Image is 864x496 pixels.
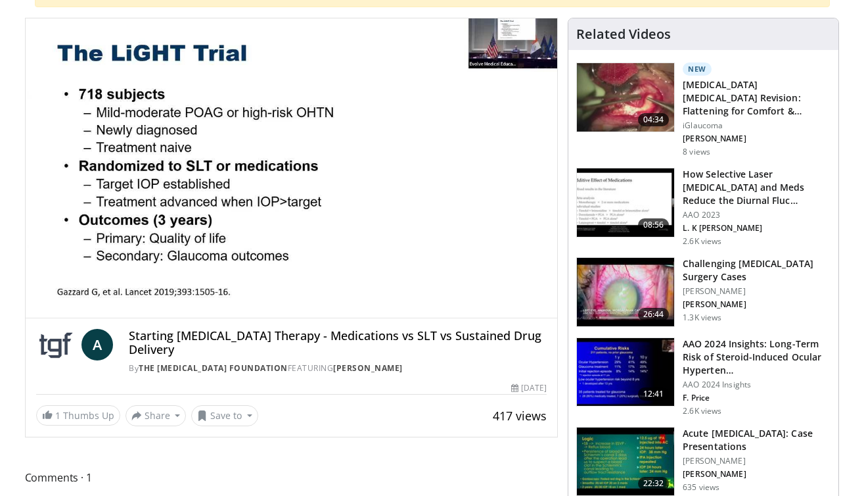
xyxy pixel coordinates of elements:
p: [PERSON_NAME] [683,469,830,480]
p: L. K [PERSON_NAME] [683,223,830,234]
span: Comments 1 [25,469,558,486]
span: 1 [55,409,60,422]
img: d1bebadf-5ef8-4c82-bd02-47cdd9740fa5.150x105_q85_crop-smart_upscale.jpg [577,338,674,407]
a: The [MEDICAL_DATA] Foundation [139,362,288,374]
span: 12:41 [638,387,670,401]
div: By FEATURING [129,362,547,374]
a: A [81,329,113,360]
p: 2.6K views [683,236,721,247]
a: 04:34 New [MEDICAL_DATA] [MEDICAL_DATA] Revision: Flattening for Comfort & Success iGlaucoma [PER... [576,62,830,157]
p: 2.6K views [683,406,721,416]
div: [DATE] [511,382,547,394]
img: 70667664-86a4-45d1-8ebc-87674d5d23cb.150x105_q85_crop-smart_upscale.jpg [577,428,674,496]
h4: Starting [MEDICAL_DATA] Therapy - Medications vs SLT vs Sustained Drug Delivery [129,329,547,357]
h3: [MEDICAL_DATA] [MEDICAL_DATA] Revision: Flattening for Comfort & Success [683,78,830,118]
h3: Challenging [MEDICAL_DATA] Surgery Cases [683,257,830,284]
h4: Related Videos [576,26,671,42]
img: 3bd61a99-1ae1-4a9d-a6af-907ad073e0d9.150x105_q85_crop-smart_upscale.jpg [577,63,674,132]
h3: AAO 2024 Insights: Long-Term Risk of Steroid-Induced Ocular Hyperten… [683,337,830,377]
p: AAO 2023 [683,210,830,220]
p: 635 views [683,482,719,493]
a: [PERSON_NAME] [333,362,403,374]
a: 12:41 AAO 2024 Insights: Long-Term Risk of Steroid-Induced Ocular Hyperten… AAO 2024 Insights F. ... [576,337,830,416]
span: 22:32 [638,477,670,490]
h3: How Selective Laser [MEDICAL_DATA] and Meds Reduce the Diurnal Fluc… [683,168,830,207]
img: 420b1191-3861-4d27-8af4-0e92e58098e4.150x105_q85_crop-smart_upscale.jpg [577,168,674,237]
a: 26:44 Challenging [MEDICAL_DATA] Surgery Cases [PERSON_NAME] [PERSON_NAME] 1.3K views [576,257,830,327]
span: 04:34 [638,113,670,126]
video-js: Video Player [26,18,558,318]
p: iGlaucoma [683,120,830,131]
span: 08:56 [638,218,670,232]
h3: Acute [MEDICAL_DATA]: Case Presentations [683,427,830,453]
p: [PERSON_NAME] [683,286,830,297]
button: Save to [191,405,258,426]
span: 26:44 [638,308,670,321]
p: F. Price [683,393,830,403]
p: 1.3K views [683,312,721,323]
p: 8 views [683,147,710,157]
button: Share [125,405,187,426]
img: The Glaucoma Foundation [36,329,77,360]
a: 08:56 How Selective Laser [MEDICAL_DATA] and Meds Reduce the Diurnal Fluc… AAO 2023 L. K [PERSON_... [576,168,830,247]
a: 1 Thumbs Up [36,405,120,426]
p: [PERSON_NAME] [683,134,830,144]
img: 05a6f048-9eed-46a7-93e1-844e43fc910c.150x105_q85_crop-smart_upscale.jpg [577,258,674,326]
span: 417 views [493,408,547,424]
p: [PERSON_NAME] [683,456,830,466]
p: AAO 2024 Insights [683,380,830,390]
p: [PERSON_NAME] [683,299,830,310]
p: New [683,62,712,76]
